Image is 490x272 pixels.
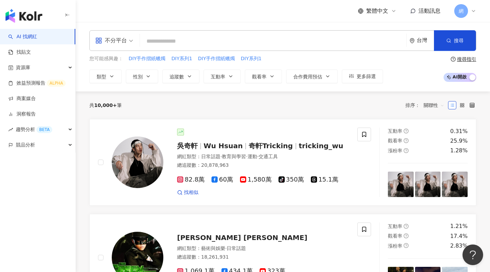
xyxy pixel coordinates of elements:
span: · [246,154,247,159]
span: question-circle [451,57,456,62]
span: · [257,154,259,159]
a: searchAI 找網紅 [8,33,37,40]
span: 觀看率 [388,138,402,143]
span: · [220,154,222,159]
span: 奇軒Tricking [249,142,293,150]
div: 總追蹤數 ： 18,261,931 [177,254,349,261]
span: DIY系列1 [171,55,192,62]
span: tricking_wu [299,142,344,150]
button: 觀看率 [245,69,282,83]
button: 互動率 [204,69,241,83]
span: 關聯性 [424,100,444,111]
span: 活動訊息 [418,8,440,14]
div: 搜尋指引 [457,56,476,62]
div: 25.9% [450,137,468,145]
a: KOL Avatar吳奇軒Wu Hsuan奇軒Trickingtricking_wu網紅類型：日常話題·教育與學習·運動·交通工具總追蹤數：20,878,96382.8萬60萬1,580萬350... [89,119,476,206]
span: 互動率 [388,224,402,229]
span: 更多篩選 [357,74,376,79]
a: 效益預測報告ALPHA [8,80,66,87]
span: rise [8,127,13,132]
button: DIY系列1 [240,55,262,63]
span: 1,580萬 [240,176,272,183]
button: DIY手作摺紙蠟燭 [198,55,235,63]
span: environment [410,38,415,43]
img: post-image [388,172,414,197]
span: question-circle [404,243,409,248]
div: 0.31% [450,128,468,135]
span: 交通工具 [259,154,278,159]
span: 觀看率 [252,74,266,79]
span: 350萬 [279,176,304,183]
div: 1.28% [450,147,468,154]
img: post-image [442,172,468,197]
span: 找相似 [184,189,198,196]
span: 互動率 [388,128,402,134]
span: 類型 [97,74,106,79]
a: 商案媒合 [8,95,36,102]
span: 10,000+ [94,102,117,108]
span: 吳奇軒 [177,142,198,150]
div: 共 筆 [89,102,122,108]
button: 搜尋 [434,30,476,51]
div: BETA [36,126,52,133]
span: 資源庫 [16,60,30,75]
a: 找相似 [177,189,198,196]
span: 60萬 [211,176,233,183]
span: 趨勢分析 [16,122,52,137]
img: KOL Avatar [112,137,163,188]
div: 17.4% [450,232,468,240]
span: 追蹤數 [170,74,184,79]
div: 網紅類型 ： [177,245,349,252]
span: question-circle [404,138,409,143]
span: 15.1萬 [311,176,338,183]
iframe: Help Scout Beacon - Open [462,244,483,265]
a: 洞察報告 [8,111,36,118]
span: question-circle [404,224,409,229]
span: question-circle [404,148,409,153]
span: 搜尋 [454,38,464,43]
span: 82.8萬 [177,176,205,183]
span: 合作費用預估 [293,74,322,79]
a: 找貼文 [8,49,31,56]
span: Wu Hsuan [204,142,243,150]
span: question-circle [404,129,409,133]
span: 您可能感興趣： [89,55,123,62]
span: DIY手作摺紙蠟燭 [129,55,165,62]
span: 教育與學習 [222,154,246,159]
div: 排序： [405,100,448,111]
span: question-circle [404,233,409,238]
span: appstore [95,37,102,44]
span: 觀看率 [388,233,402,239]
span: · [225,246,227,251]
span: [PERSON_NAME] [PERSON_NAME] [177,233,307,242]
span: 漲粉率 [388,148,402,153]
div: 2.83% [450,242,468,250]
img: post-image [415,172,441,197]
span: 網 [459,7,464,15]
button: 更多篩選 [342,69,383,83]
div: 不分平台 [95,35,127,46]
span: 競品分析 [16,137,35,153]
img: logo [6,9,42,23]
div: 台灣 [417,37,434,43]
span: 繁體中文 [366,7,388,15]
div: 網紅類型 ： [177,153,349,160]
span: 日常話題 [227,246,246,251]
button: 類型 [89,69,122,83]
button: 合作費用預估 [286,69,338,83]
span: 漲粉率 [388,243,402,249]
span: 日常話題 [201,154,220,159]
button: 性別 [126,69,158,83]
button: DIY系列1 [171,55,192,63]
span: 性別 [133,74,143,79]
div: 總追蹤數 ： 20,878,963 [177,162,349,169]
div: 1.21% [450,222,468,230]
span: DIY系列1 [241,55,261,62]
span: 運動 [248,154,257,159]
span: 藝術與娛樂 [201,246,225,251]
button: DIY手作摺紙蠟燭 [128,55,166,63]
span: 互動率 [211,74,225,79]
button: 追蹤數 [162,69,199,83]
span: DIY手作摺紙蠟燭 [198,55,235,62]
